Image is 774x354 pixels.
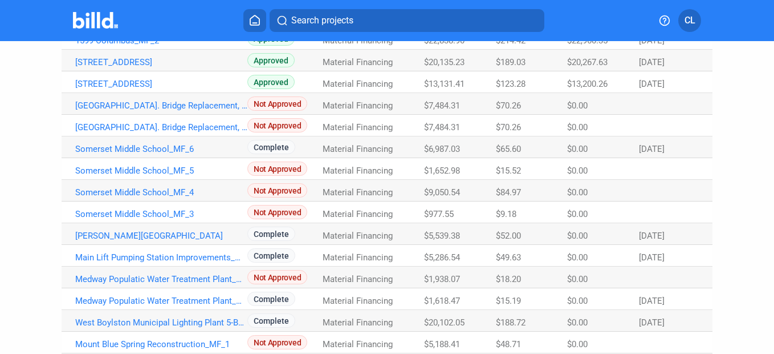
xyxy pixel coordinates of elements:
[247,313,295,328] span: Complete
[323,57,393,67] span: Material Financing
[247,248,295,263] span: Complete
[567,144,588,154] span: $0.00
[567,252,588,263] span: $0.00
[567,339,588,349] span: $0.00
[323,274,393,284] span: Material Financing
[247,162,307,176] span: Not Approved
[567,296,588,306] span: $0.00
[639,296,665,306] span: [DATE]
[639,57,665,67] span: [DATE]
[567,187,588,198] span: $0.00
[75,144,247,154] a: Somerset Middle School_MF_6
[247,205,307,219] span: Not Approved
[247,183,307,198] span: Not Approved
[323,339,393,349] span: Material Financing
[567,100,588,111] span: $0.00
[496,209,516,219] span: $9.18
[496,252,521,263] span: $49.63
[75,166,247,176] a: Somerset Middle School_MF_5
[323,317,393,328] span: Material Financing
[567,166,588,176] span: $0.00
[496,144,521,154] span: $65.60
[247,75,295,89] span: Approved
[567,317,588,328] span: $0.00
[685,14,695,27] span: CL
[424,231,460,241] span: $5,539.38
[323,296,393,306] span: Material Financing
[75,187,247,198] a: Somerset Middle School_MF_4
[678,9,701,32] button: CL
[75,209,247,219] a: Somerset Middle School_MF_3
[424,166,460,176] span: $1,652.98
[424,187,460,198] span: $9,050.54
[323,79,393,89] span: Material Financing
[247,335,307,349] span: Not Approved
[424,100,460,111] span: $7,484.31
[323,209,393,219] span: Material Financing
[496,100,521,111] span: $70.26
[424,252,460,263] span: $5,286.54
[424,274,460,284] span: $1,938.07
[75,317,247,328] a: West Boylston Municipal Lighting Plant 5-Bay-Garage_MF_2
[323,122,393,132] span: Material Financing
[247,118,307,132] span: Not Approved
[496,231,521,241] span: $52.00
[75,339,247,349] a: Mount Blue Spring Reconstruction_MF_1
[639,79,665,89] span: [DATE]
[75,231,247,241] a: [PERSON_NAME][GEOGRAPHIC_DATA]
[323,144,393,154] span: Material Financing
[323,100,393,111] span: Material Financing
[424,144,460,154] span: $6,987.03
[567,209,588,219] span: $0.00
[323,231,393,241] span: Material Financing
[73,12,118,29] img: Billd Company Logo
[567,231,588,241] span: $0.00
[247,53,295,67] span: Approved
[567,57,608,67] span: $20,267.63
[639,144,665,154] span: [DATE]
[247,292,295,306] span: Complete
[75,122,247,132] a: [GEOGRAPHIC_DATA]. Bridge Replacement, [GEOGRAPHIC_DATA], [GEOGRAPHIC_DATA]
[639,231,665,241] span: [DATE]
[323,166,393,176] span: Material Financing
[247,140,295,154] span: Complete
[75,252,247,263] a: Main Lift Pumping Station Improvements_MF_3
[496,166,521,176] span: $15.52
[323,187,393,198] span: Material Financing
[75,57,247,67] a: [STREET_ADDRESS]
[496,122,521,132] span: $70.26
[247,270,307,284] span: Not Approved
[496,339,521,349] span: $48.71
[291,14,353,27] span: Search projects
[247,96,307,111] span: Not Approved
[496,79,525,89] span: $123.28
[75,100,247,111] a: [GEOGRAPHIC_DATA]. Bridge Replacement, [GEOGRAPHIC_DATA], [GEOGRAPHIC_DATA]
[496,317,525,328] span: $188.72
[496,296,521,306] span: $15.19
[496,187,521,198] span: $84.97
[75,296,247,306] a: Medway Populatic Water Treatment Plant_MF_2
[247,227,295,241] span: Complete
[567,79,608,89] span: $13,200.26
[424,79,465,89] span: $13,131.41
[639,252,665,263] span: [DATE]
[496,274,521,284] span: $18.20
[496,57,525,67] span: $189.03
[424,317,465,328] span: $20,102.05
[424,339,460,349] span: $5,188.41
[567,122,588,132] span: $0.00
[323,252,393,263] span: Material Financing
[270,9,544,32] button: Search projects
[75,79,247,89] a: [STREET_ADDRESS]
[567,274,588,284] span: $0.00
[424,122,460,132] span: $7,484.31
[75,274,247,284] a: Medway Populatic Water Treatment Plant_MF_3
[639,317,665,328] span: [DATE]
[424,296,460,306] span: $1,618.47
[424,209,454,219] span: $977.55
[424,57,465,67] span: $20,135.23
